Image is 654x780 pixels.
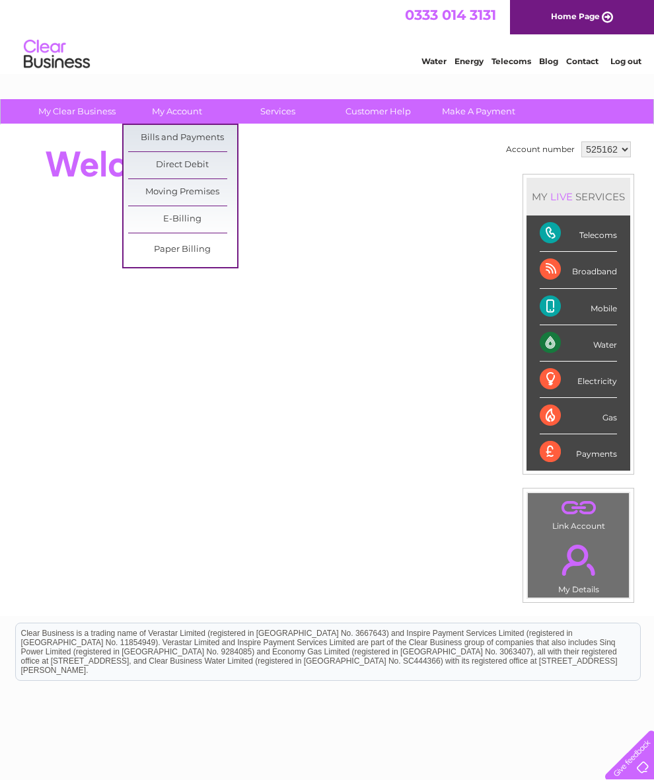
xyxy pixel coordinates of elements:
a: E-Billing [128,206,237,233]
div: MY SERVICES [527,178,630,215]
a: Blog [539,56,558,66]
div: Mobile [540,289,617,325]
div: Water [540,325,617,362]
a: . [531,496,626,520]
a: Bills and Payments [128,125,237,151]
td: Account number [503,138,578,161]
a: Moving Premises [128,179,237,206]
a: Services [223,99,332,124]
a: My Account [123,99,232,124]
a: Direct Debit [128,152,237,178]
td: Link Account [527,492,630,534]
a: My Clear Business [22,99,131,124]
a: Contact [566,56,599,66]
img: logo.png [23,34,91,75]
a: Telecoms [491,56,531,66]
a: . [531,537,626,583]
a: 0333 014 3131 [405,7,496,23]
a: Water [421,56,447,66]
div: Broadband [540,252,617,288]
div: Gas [540,398,617,434]
td: My Details [527,533,630,598]
a: Paper Billing [128,237,237,263]
div: LIVE [548,190,575,203]
a: Make A Payment [424,99,533,124]
a: Energy [454,56,484,66]
div: Telecoms [540,215,617,252]
a: Customer Help [324,99,433,124]
a: Log out [610,56,641,66]
div: Clear Business is a trading name of Verastar Limited (registered in [GEOGRAPHIC_DATA] No. 3667643... [16,7,640,64]
div: Electricity [540,362,617,398]
div: Payments [540,434,617,470]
